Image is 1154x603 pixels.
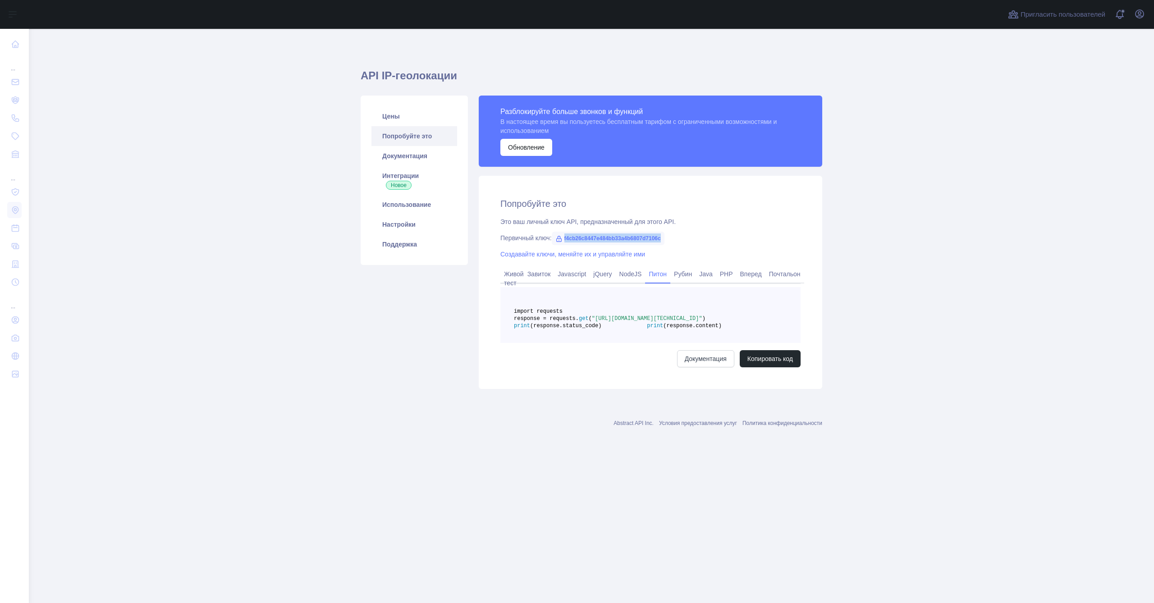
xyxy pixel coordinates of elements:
[677,350,734,367] a: Документация
[663,323,722,329] span: (response.content)
[740,350,801,367] button: Копировать код
[500,267,524,290] a: Живой тест
[670,267,696,281] a: Рубин
[592,315,702,322] span: "[URL][DOMAIN_NAME][TECHNICAL_ID]"
[589,315,592,322] span: (
[579,315,589,322] span: get
[7,164,22,182] div: ...
[590,267,615,281] a: jQuery
[514,308,563,315] span: import requests
[659,420,737,426] a: Условия предоставления услуг
[500,106,801,117] div: Разблокируйте больше звонков и функций
[371,195,457,215] a: Использование
[371,126,457,146] a: Попробуйте это
[716,267,737,281] a: PHP
[765,267,804,281] a: Почтальон
[530,323,601,329] span: (response.status_code)
[742,420,822,426] a: Политика конфиденциальности
[371,106,457,126] a: Цены
[1021,9,1105,20] span: Пригласить пользователей
[500,197,801,210] h2: Попробуйте это
[371,234,457,254] a: Поддержка
[514,323,530,329] span: print
[1006,7,1107,22] button: Пригласить пользователей
[500,139,552,156] button: Обновление
[361,69,822,90] h1: API IP-геолокации
[737,267,765,281] a: Вперед
[614,420,654,426] a: Abstract API Inc.
[371,146,457,166] a: Документация
[647,323,663,329] span: print
[702,315,705,322] span: )
[386,181,412,190] span: Новое
[514,315,579,322] span: response = requests.
[371,166,457,195] a: Интеграции Новое
[524,267,554,281] a: Завиток
[500,117,801,135] div: В настоящее время вы пользуетесь бесплатным тарифом с ограниченными возможностями и использованием
[552,232,664,245] span: f4cb26c8447e484bb33a4b6807d7106c
[500,233,801,242] div: Первичный ключ:
[7,292,22,310] div: ...
[616,267,646,281] a: NodeJS
[554,267,590,281] a: Javascript
[500,251,645,258] a: Создавайте ключи, меняйте их и управляйте ими
[371,215,457,234] a: Настройки
[7,54,22,72] div: ...
[696,267,716,281] a: Java
[645,267,670,281] a: Питон
[500,217,801,226] div: Это ваш личный ключ API, предназначенный для этого API.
